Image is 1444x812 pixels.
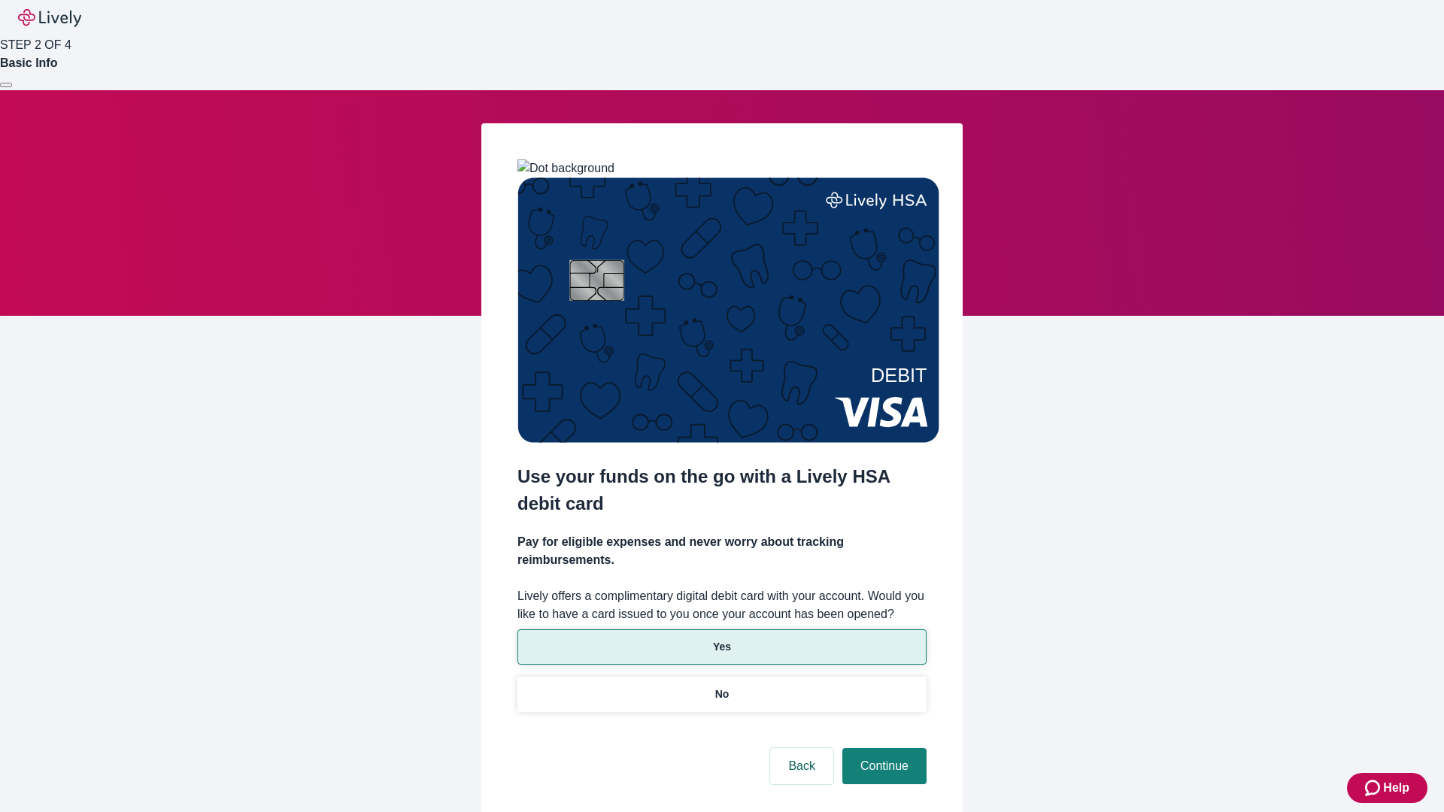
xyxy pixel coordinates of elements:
[517,587,927,623] label: Lively offers a complimentary digital debit card with your account. Would you like to have a card...
[517,677,927,712] button: No
[1347,773,1427,803] button: Zendesk support iconHelp
[842,748,927,784] button: Continue
[517,177,939,443] img: Debit card
[715,686,730,702] p: No
[517,463,927,517] h2: Use your funds on the go with a Lively HSA debit card
[517,629,927,665] button: Yes
[770,748,833,784] button: Back
[18,9,81,27] img: Lively
[1365,779,1383,797] svg: Zendesk support icon
[517,533,927,569] h4: Pay for eligible expenses and never worry about tracking reimbursements.
[1383,779,1409,797] span: Help
[713,639,731,655] p: Yes
[517,159,614,177] img: Dot background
